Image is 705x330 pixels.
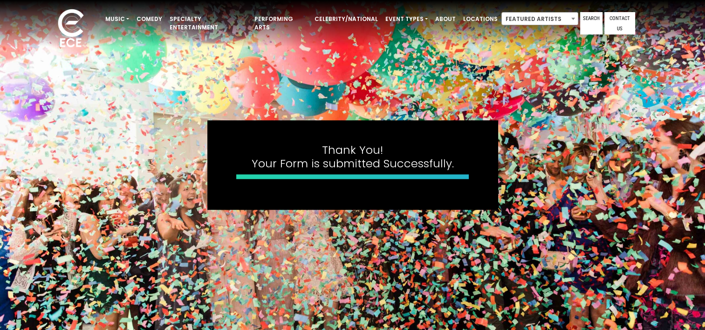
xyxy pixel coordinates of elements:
[459,11,501,27] a: Locations
[382,11,431,27] a: Event Types
[236,144,469,171] h4: Thank You! Your Form is submitted Successfully.
[604,12,635,34] a: Contact Us
[251,11,311,35] a: Performing Arts
[311,11,382,27] a: Celebrity/National
[102,11,133,27] a: Music
[501,12,578,25] span: Featured Artists
[502,13,578,26] span: Featured Artists
[580,12,602,34] a: Search
[431,11,459,27] a: About
[133,11,166,27] a: Comedy
[48,7,94,52] img: ece_new_logo_whitev2-1.png
[166,11,251,35] a: Specialty Entertainment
